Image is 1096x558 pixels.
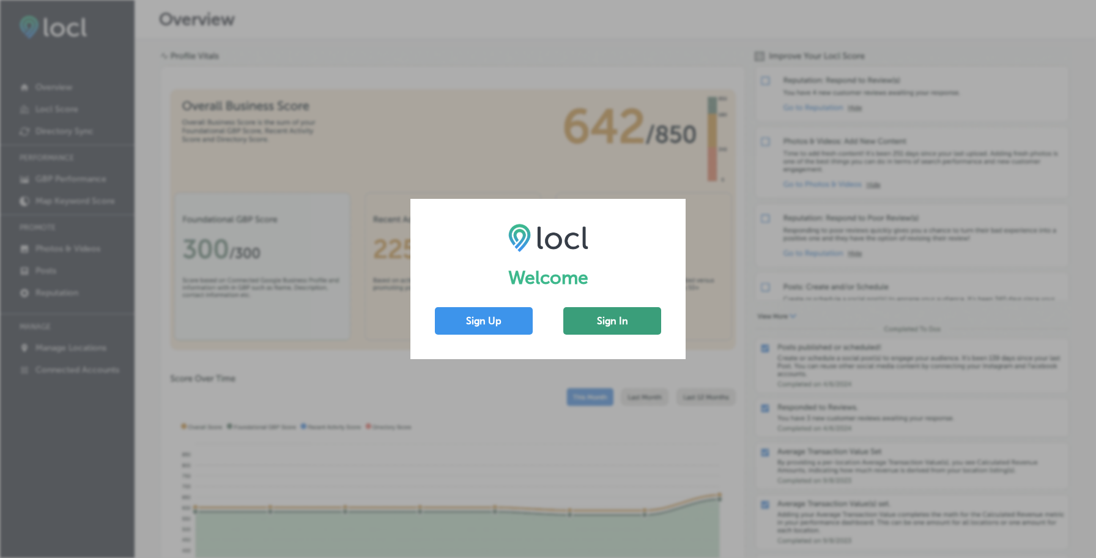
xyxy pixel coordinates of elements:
[435,307,533,335] button: Sign Up
[435,267,661,289] h1: Welcome
[508,223,588,251] img: LOCL logo
[563,307,661,335] button: Sign In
